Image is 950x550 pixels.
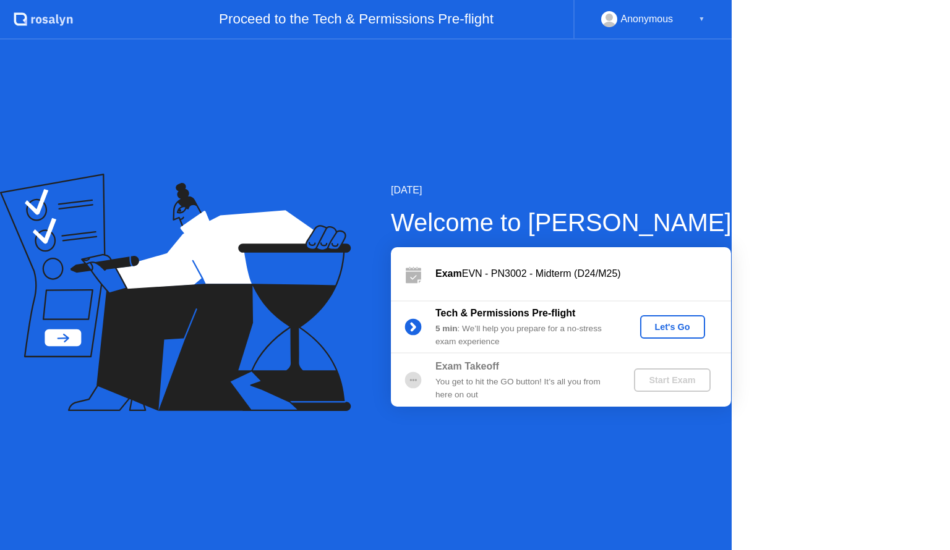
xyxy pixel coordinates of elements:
button: Start Exam [634,368,710,392]
button: Let's Go [640,315,705,339]
b: Exam [435,268,462,279]
div: Let's Go [645,322,700,332]
b: Exam Takeoff [435,361,499,371]
div: Start Exam [639,375,705,385]
div: ▼ [698,11,704,27]
div: : We’ll help you prepare for a no-stress exam experience [435,323,614,348]
div: [DATE] [391,183,732,198]
div: Welcome to [PERSON_NAME] [391,204,732,241]
div: EVN - PN3002 - Midterm (D24/M25) [435,266,731,281]
b: Tech & Permissions Pre-flight [435,308,575,318]
div: Anonymous [621,11,674,27]
b: 5 min [435,324,458,333]
div: You get to hit the GO button! It’s all you from here on out [435,376,614,401]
